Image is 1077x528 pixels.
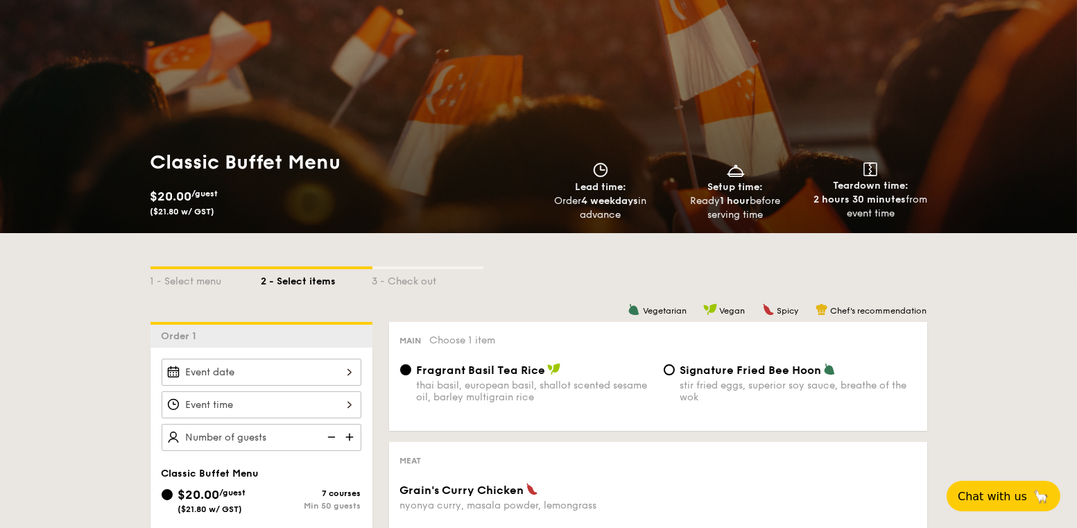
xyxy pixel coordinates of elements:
div: nyonya curry, masala powder, lemongrass [400,500,653,511]
div: Ready before serving time [673,194,798,222]
div: 7 courses [261,488,361,498]
input: Number of guests [162,424,361,451]
span: ($21.80 w/ GST) [178,504,243,514]
input: $20.00/guest($21.80 w/ GST)7 coursesMin 50 guests [162,489,173,500]
span: Meat [400,456,422,466]
span: Main [400,336,422,346]
span: Order 1 [162,330,203,342]
img: icon-add.58712e84.svg [341,424,361,450]
img: icon-vegan.f8ff3823.svg [547,363,561,375]
span: 🦙 [1033,488,1049,504]
span: Spicy [777,306,799,316]
div: Order in advance [539,194,663,222]
span: Chat with us [958,490,1027,503]
span: Vegetarian [643,306,687,316]
span: /guest [220,488,246,497]
img: icon-spicy.37a8142b.svg [762,303,775,316]
span: ($21.80 w/ GST) [150,207,215,216]
strong: 4 weekdays [581,195,638,207]
img: icon-vegetarian.fe4039eb.svg [823,363,836,375]
div: stir fried eggs, superior soy sauce, breathe of the wok [680,380,916,403]
div: 3 - Check out [372,269,483,289]
div: from event time [809,193,933,221]
img: icon-chef-hat.a58ddaea.svg [816,303,828,316]
img: icon-clock.2db775ea.svg [590,162,611,178]
input: Event date [162,359,361,386]
img: icon-vegan.f8ff3823.svg [703,303,717,316]
span: Vegan [720,306,746,316]
div: 2 - Select items [261,269,372,289]
img: icon-teardown.65201eee.svg [863,162,877,176]
img: icon-reduce.1d2dbef1.svg [320,424,341,450]
input: Fragrant Basil Tea Ricethai basil, european basil, shallot scented sesame oil, barley multigrain ... [400,364,411,375]
span: Choose 1 item [430,334,496,346]
span: Lead time: [575,181,626,193]
span: /guest [192,189,218,198]
h1: Classic Buffet Menu [150,150,533,175]
input: Signature Fried Bee Hoonstir fried eggs, superior soy sauce, breathe of the wok [664,364,675,375]
input: Event time [162,391,361,418]
span: Fragrant Basil Tea Rice [417,364,546,377]
div: 1 - Select menu [150,269,261,289]
span: $20.00 [178,487,220,502]
span: Classic Buffet Menu [162,468,259,479]
div: thai basil, european basil, shallot scented sesame oil, barley multigrain rice [417,380,653,403]
strong: 2 hours 30 minutes [813,194,906,205]
div: Min 50 guests [261,501,361,511]
span: Grain's Curry Chicken [400,484,524,497]
span: Signature Fried Bee Hoon [680,364,822,377]
img: icon-vegetarian.fe4039eb.svg [628,303,640,316]
img: icon-spicy.37a8142b.svg [526,483,538,495]
button: Chat with us🦙 [947,481,1060,511]
strong: 1 hour [721,195,750,207]
span: $20.00 [150,189,192,204]
span: Teardown time: [833,180,908,191]
span: Chef's recommendation [831,306,927,316]
img: icon-dish.430c3a2e.svg [725,162,746,178]
span: Setup time: [708,181,764,193]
